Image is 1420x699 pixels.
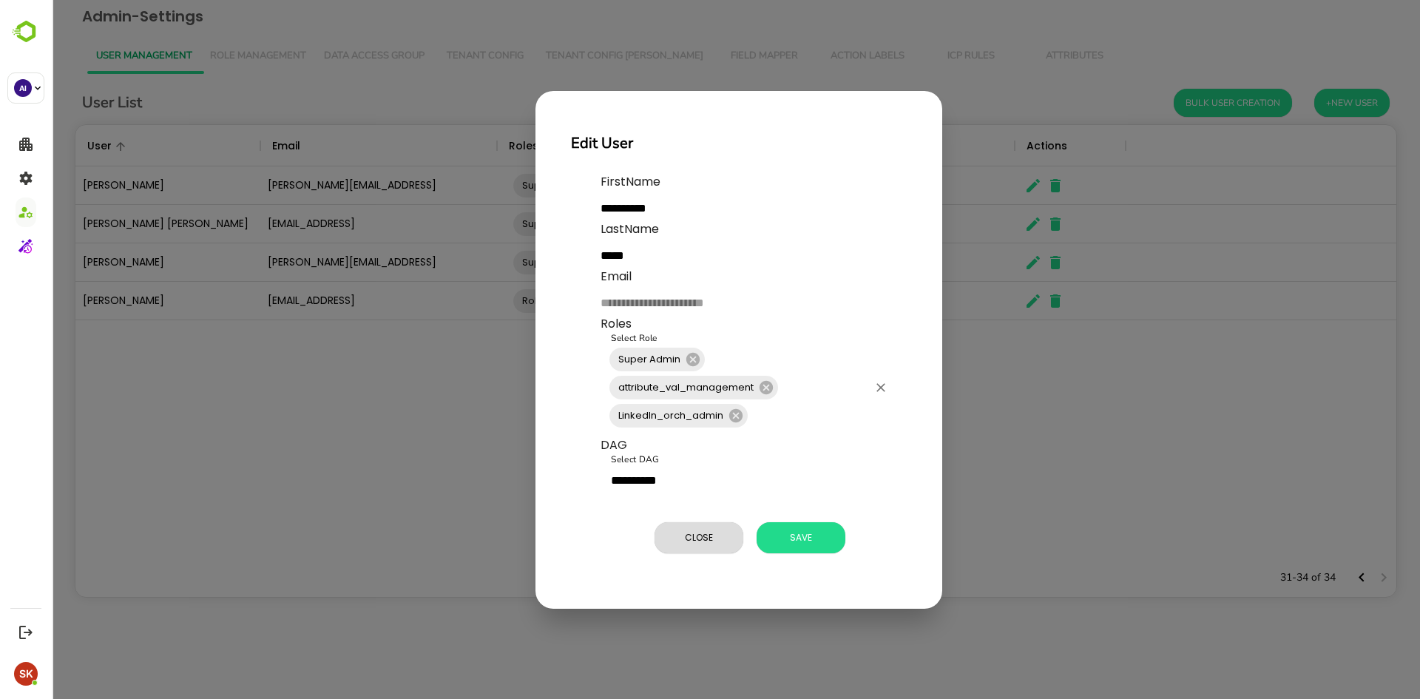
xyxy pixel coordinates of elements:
span: attribute_val_management [558,379,711,396]
div: SK [14,662,38,686]
label: Select Role [559,332,606,345]
label: Email [549,268,771,286]
label: Roles [549,315,580,333]
button: Clear [819,377,839,398]
button: Close [603,522,692,553]
label: DAG [549,436,575,454]
h2: Edit User [519,132,855,155]
button: Logout [16,622,35,642]
span: Save [712,528,786,547]
div: attribute_val_management [558,376,726,399]
span: LinkedIn_orch_admin [558,407,680,424]
div: AI [14,79,32,97]
img: BambooboxLogoMark.f1c84d78b4c51b1a7b5f700c9845e183.svg [7,18,45,46]
button: Save [705,522,794,553]
div: Super Admin [558,348,653,371]
span: Close [610,528,684,547]
label: Select DAG [559,453,607,466]
label: FirstName [549,173,771,191]
span: Super Admin [558,351,638,368]
label: LastName [549,220,771,238]
div: LinkedIn_orch_admin [558,404,696,428]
